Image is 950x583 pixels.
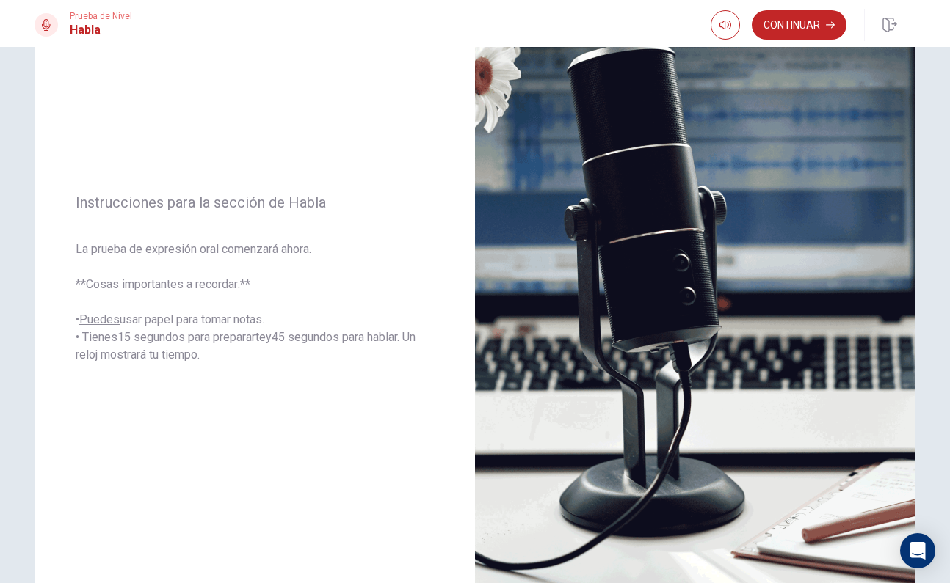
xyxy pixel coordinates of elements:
h1: Habla [70,21,132,39]
div: Open Intercom Messenger [900,533,935,568]
span: La prueba de expresión oral comenzará ahora. **Cosas importantes a recordar:** • usar papel para ... [76,241,434,364]
u: 45 segundos para hablar [272,330,397,344]
span: Instrucciones para la sección de Habla [76,194,434,211]
span: Prueba de Nivel [70,11,132,21]
u: Puedes [79,312,120,326]
button: Continuar [752,10,846,40]
u: 15 segundos para prepararte [117,330,266,344]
